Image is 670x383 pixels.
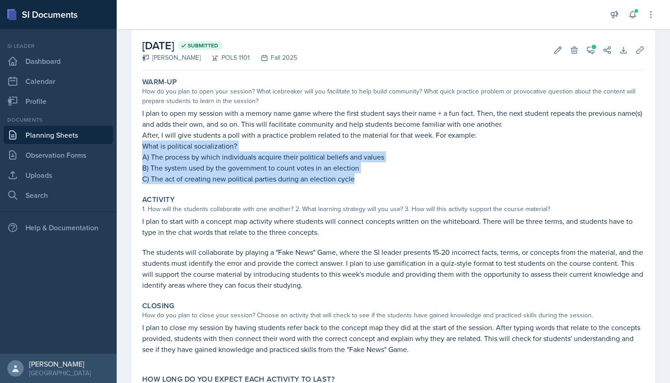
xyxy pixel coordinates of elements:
[142,216,644,238] p: I plan to start with a concept map activity where students will connect concepts written on the w...
[142,37,297,54] h2: [DATE]
[142,108,644,129] p: I plan to open my session with a memory name game where the first student says their name + a fun...
[4,72,113,90] a: Calendar
[4,126,113,144] a: Planning Sheets
[4,218,113,237] div: Help & Documentation
[142,247,644,290] p: The students will collaborate by playing a "Fake News" Game, where the SI leader presents 15-20 i...
[142,162,644,173] p: B) The system used by the government to count votes in an election
[4,42,113,50] div: Si leader
[142,173,644,184] p: C) The act of creating new political parties during an election cycle
[142,322,644,355] p: I plan to close my session by having students refer back to the concept map they did at the start...
[142,195,175,204] label: Activity
[201,53,250,62] div: POLS 1101
[29,359,91,368] div: [PERSON_NAME]
[142,53,201,62] div: [PERSON_NAME]
[142,204,644,214] div: 1. How will the students collaborate with one another? 2. What learning strategy will you use? 3....
[142,140,644,151] p: What is political socialization?
[142,151,644,162] p: A) The process by which individuals acquire their political beliefs and values
[142,301,175,311] label: Closing
[250,53,297,62] div: Fall 2025
[142,129,644,140] p: After, I will give students a poll with a practice problem related to the material for that week....
[4,186,113,204] a: Search
[4,92,113,110] a: Profile
[4,116,113,124] div: Documents
[142,87,644,106] div: How do you plan to open your session? What icebreaker will you facilitate to help build community...
[29,368,91,378] div: [GEOGRAPHIC_DATA]
[4,52,113,70] a: Dashboard
[142,311,644,320] div: How do you plan to close your session? Choose an activity that will check to see if the students ...
[142,78,177,87] label: Warm-Up
[4,146,113,164] a: Observation Forms
[4,166,113,184] a: Uploads
[188,42,218,49] span: Submitted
